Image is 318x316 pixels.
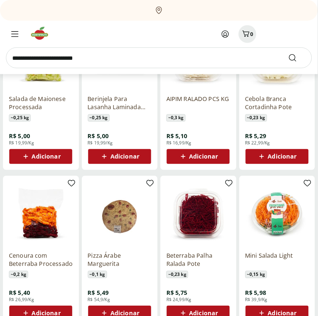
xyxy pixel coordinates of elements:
a: Salada de Maionese Processada [9,95,73,111]
span: R$ 19,99/Kg [9,140,34,146]
span: ~ 0,2 kg [9,271,28,278]
button: Adicionar [246,149,309,164]
span: R$ 5,10 [166,132,188,140]
button: Adicionar [167,149,230,164]
span: R$ 5,40 [9,289,30,297]
button: Adicionar [9,149,72,164]
span: R$ 5,00 [88,132,109,140]
a: Mini Salada Light [245,252,309,268]
a: AIPIM RALADO PCS KG [166,95,231,111]
span: ~ 0,25 kg [88,114,110,122]
span: Adicionar [32,154,61,160]
button: Carrinho [239,25,256,43]
span: R$ 5,98 [245,289,266,297]
span: R$ 22,99/Kg [245,140,271,146]
span: R$ 26,99/Kg [9,297,34,303]
span: R$ 39,9/Kg [245,297,268,303]
img: Cenoura com Beterraba Processado [9,182,73,246]
button: Menu [6,25,24,43]
a: Cebola Branca Cortadinha Pote [245,95,309,111]
a: Berinjela Para Lasanha Laminada Pote [88,95,152,111]
span: Adicionar [189,154,218,160]
span: ~ 0,23 kg [166,271,188,278]
button: Adicionar [88,149,151,164]
span: ~ 0,3 kg [166,114,186,122]
span: ~ 0,15 kg [245,271,267,278]
img: Mini Salada Light [245,182,309,246]
span: ~ 0,25 kg [9,114,31,122]
span: R$ 5,00 [9,132,30,140]
span: R$ 16,99/Kg [166,140,192,146]
span: Adicionar [110,154,139,160]
input: search [6,48,312,68]
a: Beterraba Palha Ralada Pote [166,252,231,268]
span: R$ 24,99/Kg [166,297,192,303]
span: Adicionar [268,154,297,160]
img: Hortifruti [30,26,54,41]
a: Cenoura com Beterraba Processado [9,252,73,268]
button: Submit Search [288,53,306,62]
img: Beterraba Palha Ralada Pote [166,182,231,246]
span: ~ 0,23 kg [245,114,267,122]
a: Pizza Árabe Marguerita [88,252,152,268]
span: 0 [251,30,254,38]
span: R$ 5,49 [88,289,109,297]
span: R$ 54,9/Kg [88,297,110,303]
span: R$ 19,99/Kg [88,140,113,146]
span: ~ 0,1 kg [88,271,107,278]
span: R$ 5,29 [245,132,266,140]
span: R$ 5,75 [166,289,188,297]
img: Pizza Árabe Marguerita [88,182,152,246]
